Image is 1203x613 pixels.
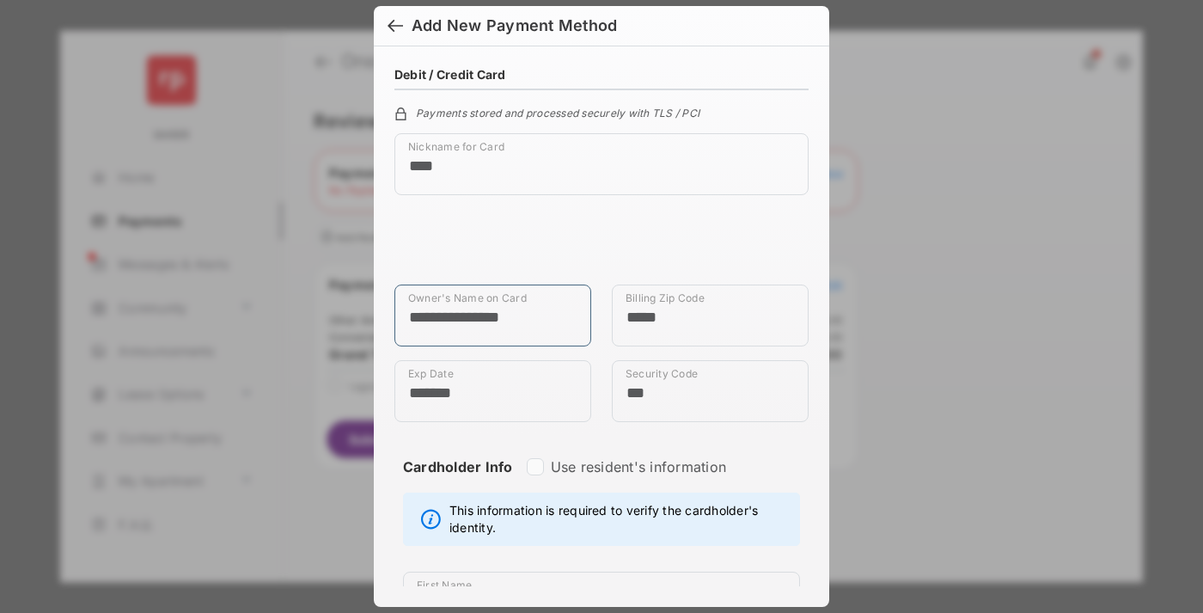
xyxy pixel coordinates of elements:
[449,502,791,536] span: This information is required to verify the cardholder's identity.
[551,458,726,475] label: Use resident's information
[403,458,513,506] strong: Cardholder Info
[394,67,506,82] h4: Debit / Credit Card
[394,209,809,285] iframe: Credit card field
[412,16,617,35] div: Add New Payment Method
[394,104,809,120] div: Payments stored and processed securely with TLS / PCI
